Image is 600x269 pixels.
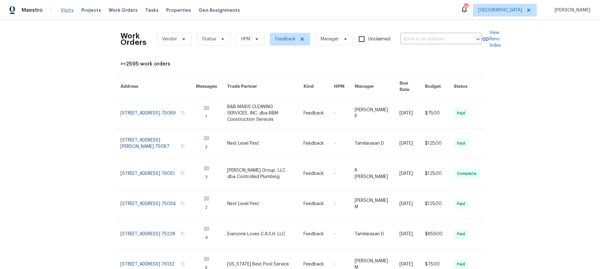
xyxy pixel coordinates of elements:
span: Geo Assignments [199,7,240,13]
td: [PERSON_NAME] Group, LLC dba Controlled Plumbing [222,159,298,189]
td: - [329,219,350,249]
span: Properties [166,7,191,13]
button: Copy Address [180,170,186,176]
td: Feedback [298,98,329,128]
td: Everyone Loves C.A.S.H. LLC [222,219,298,249]
span: Unclaimed [368,36,390,43]
th: Budget [420,75,449,98]
span: [PERSON_NAME] [552,7,590,13]
th: Messages [191,75,222,98]
span: Projects [81,7,101,13]
td: - [329,159,350,189]
span: Visits [61,7,74,13]
td: Feedback [298,219,329,249]
span: Vendor [162,36,177,42]
td: - [329,128,350,159]
span: Work Orders [109,7,138,13]
td: Next Level Pest [222,189,298,219]
td: B&B MAIDS CLEANING SERVICES, INC. dba BBM Construction Services [222,98,298,128]
td: Feedback [298,159,329,189]
button: Copy Address [180,261,186,267]
td: [PERSON_NAME] M [350,189,394,219]
button: Copy Address [180,110,186,116]
td: - [329,189,350,219]
td: Feedback [298,128,329,159]
a: View Reno Index [482,30,501,49]
button: Open [474,35,482,44]
th: Manager [350,75,394,98]
button: Copy Address [180,201,186,206]
td: - [329,98,350,128]
td: Feedback [298,189,329,219]
td: R [PERSON_NAME] [350,159,394,189]
h2: Work Orders [120,33,147,45]
span: Maestro [22,7,43,13]
span: Status [202,36,216,42]
span: Manager [321,36,339,42]
span: Tasks [145,8,159,12]
th: Kind [298,75,329,98]
span: [GEOGRAPHIC_DATA] [478,7,522,13]
span: HPM [241,36,250,42]
td: Next Level Pest [222,128,298,159]
div: 26 [464,4,468,10]
button: Copy Address [180,143,186,149]
button: Copy Address [180,231,186,237]
td: Tamilarasan D [350,219,394,249]
input: Enter in an address [400,34,464,44]
td: Tamilarasan D [350,128,394,159]
th: Due Date [394,75,420,98]
th: Status [449,75,485,98]
th: HPM [329,75,350,98]
div: >=2595 work orders [120,61,480,67]
span: Feedback [275,36,296,42]
td: [PERSON_NAME] P [350,98,394,128]
th: Trade Partner [222,75,298,98]
th: Address [115,75,191,98]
